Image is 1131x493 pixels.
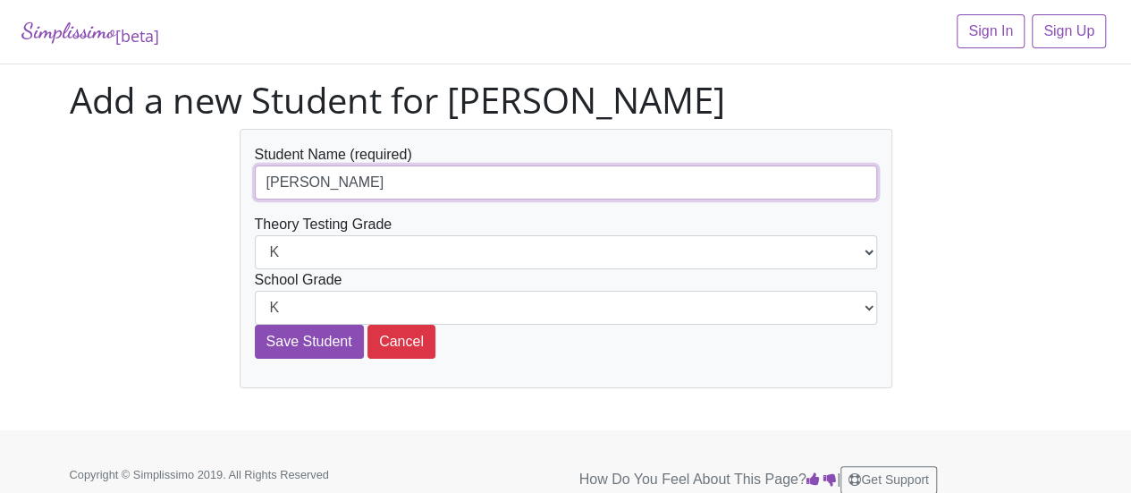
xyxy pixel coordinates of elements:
input: Save Student [255,325,364,359]
sub: [beta] [115,25,159,47]
form: Theory Testing Grade School Grade [255,144,877,359]
p: Copyright © Simplissimo 2019. All Rights Reserved [70,466,383,483]
a: Sign Up [1032,14,1106,48]
a: Sign In [957,14,1025,48]
button: Cancel [367,325,435,359]
h1: Add a new Student for [PERSON_NAME] [70,79,1062,122]
div: Student Name (required) [255,144,877,200]
a: Simplissimo[beta] [21,14,159,49]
